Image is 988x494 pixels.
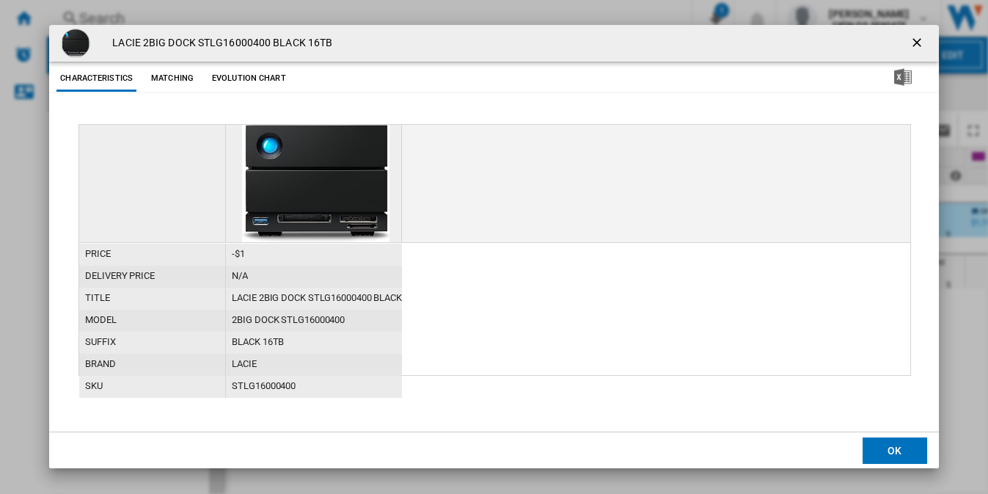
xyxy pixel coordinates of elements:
div: price [79,244,225,266]
div: LACIE 2BIG DOCK STLG16000400 BLACK 16TB [226,288,402,310]
img: excel-24x24.png [894,68,912,86]
button: Characteristics [56,65,136,92]
button: Download in Excel [871,65,935,92]
div: delivery price [79,266,225,288]
md-dialog: Product popup [49,25,938,469]
h4: LACIE 2BIG DOCK STLG16000400 BLACK 16TB [105,36,332,51]
div: 2BIG DOCK STLG16000400 [226,310,402,332]
button: OK [863,437,927,464]
div: STLG16000400 [226,376,402,398]
div: BLACK 16TB [226,332,402,354]
div: -$1 [226,244,402,266]
button: getI18NText('BUTTONS.CLOSE_DIALOG') [904,29,933,58]
img: 61+yRW-BG0L._AC_SY300_SX300_.jpg [61,29,90,58]
div: N/A [226,266,402,288]
img: 61+yRW-BG0L._AC_SY300_SX300_.jpg [242,125,390,242]
div: model [79,310,225,332]
div: LACIE [226,354,402,376]
button: Evolution chart [208,65,290,92]
div: suffix [79,332,225,354]
div: sku [79,376,225,398]
div: brand [79,354,225,376]
div: title [79,288,225,310]
ng-md-icon: getI18NText('BUTTONS.CLOSE_DIALOG') [910,35,927,53]
button: Matching [140,65,205,92]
